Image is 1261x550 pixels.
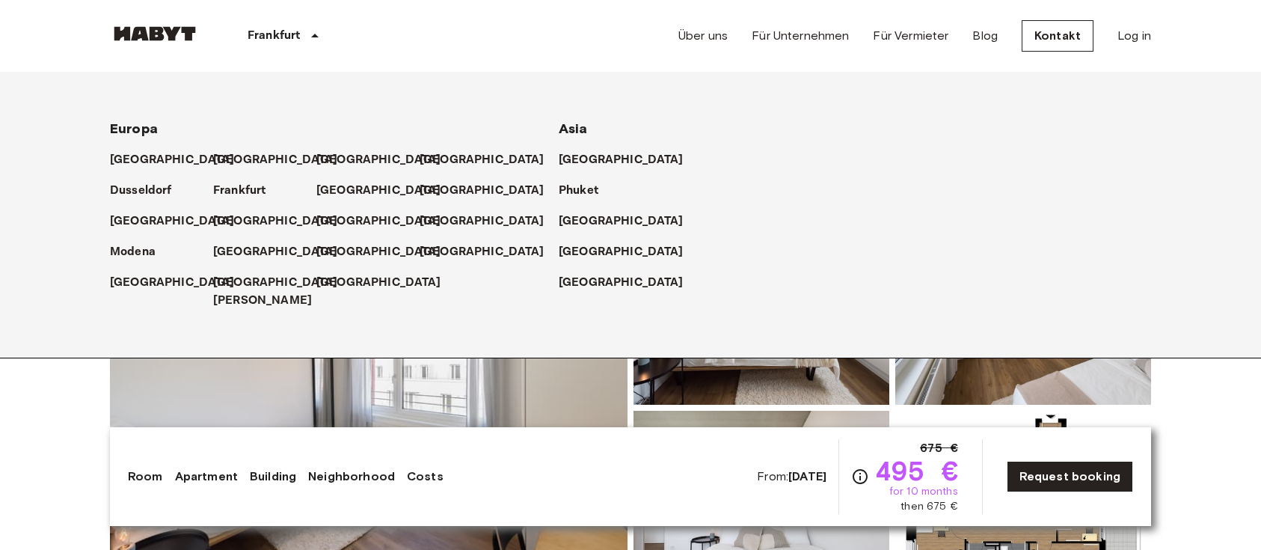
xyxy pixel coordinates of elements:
p: [GEOGRAPHIC_DATA] [213,213,338,230]
a: Phuket [559,182,613,200]
b: [DATE] [788,469,826,483]
a: [GEOGRAPHIC_DATA] [559,213,699,230]
p: [GEOGRAPHIC_DATA] [110,151,235,169]
p: Modena [110,243,156,261]
a: [GEOGRAPHIC_DATA] [110,151,250,169]
p: [GEOGRAPHIC_DATA] [420,182,544,200]
a: [GEOGRAPHIC_DATA] [213,151,353,169]
a: Über uns [678,27,728,45]
a: [GEOGRAPHIC_DATA] [420,243,559,261]
p: [GEOGRAPHIC_DATA] [213,151,338,169]
a: [GEOGRAPHIC_DATA] [420,151,559,169]
span: 675 € [920,439,958,457]
span: From: [757,468,826,485]
p: [GEOGRAPHIC_DATA] [110,213,235,230]
a: [GEOGRAPHIC_DATA] [110,213,250,230]
p: Dusseldorf [110,182,172,200]
a: Apartment [175,468,238,486]
a: Request booking [1007,461,1133,492]
a: [GEOGRAPHIC_DATA] [316,213,456,230]
a: [GEOGRAPHIC_DATA] [559,151,699,169]
svg: Check cost overview for full price breakdown. Please note that discounts apply to new joiners onl... [851,468,869,486]
a: Für Unternehmen [752,27,849,45]
a: [GEOGRAPHIC_DATA] [316,151,456,169]
p: [GEOGRAPHIC_DATA] [420,151,544,169]
a: Neighborhood [308,468,395,486]
p: [GEOGRAPHIC_DATA] [316,151,441,169]
img: Habyt [110,26,200,41]
a: Costs [407,468,444,486]
p: [GEOGRAPHIC_DATA] [559,213,684,230]
p: [GEOGRAPHIC_DATA] [110,274,235,292]
p: Frankfurt [213,182,266,200]
p: [GEOGRAPHIC_DATA] [420,213,544,230]
span: Asia [559,120,588,137]
a: Für Vermieter [873,27,948,45]
a: [GEOGRAPHIC_DATA] [420,182,559,200]
p: [GEOGRAPHIC_DATA] [316,213,441,230]
p: [GEOGRAPHIC_DATA] [559,274,684,292]
span: Europa [110,120,158,137]
a: Log in [1117,27,1151,45]
p: [GEOGRAPHIC_DATA] [420,243,544,261]
p: [GEOGRAPHIC_DATA] [316,182,441,200]
a: [GEOGRAPHIC_DATA] [316,274,456,292]
p: Phuket [559,182,598,200]
a: [GEOGRAPHIC_DATA] [316,243,456,261]
a: [GEOGRAPHIC_DATA] [110,274,250,292]
p: [GEOGRAPHIC_DATA] [316,274,441,292]
p: [GEOGRAPHIC_DATA] [213,243,338,261]
span: 495 € [875,457,958,484]
a: Kontakt [1022,20,1093,52]
a: Blog [972,27,998,45]
a: Room [128,468,163,486]
span: then 675 € [901,499,958,514]
p: [GEOGRAPHIC_DATA][PERSON_NAME] [213,274,338,310]
a: [GEOGRAPHIC_DATA] [420,213,559,230]
a: [GEOGRAPHIC_DATA] [213,213,353,230]
a: [GEOGRAPHIC_DATA] [559,243,699,261]
a: Building [250,468,296,486]
a: [GEOGRAPHIC_DATA] [213,243,353,261]
a: Frankfurt [213,182,280,200]
p: [GEOGRAPHIC_DATA] [559,151,684,169]
a: Dusseldorf [110,182,187,200]
p: [GEOGRAPHIC_DATA] [316,243,441,261]
a: Modena [110,243,171,261]
p: [GEOGRAPHIC_DATA] [559,243,684,261]
a: [GEOGRAPHIC_DATA][PERSON_NAME] [213,274,353,310]
span: for 10 months [889,484,958,499]
a: [GEOGRAPHIC_DATA] [316,182,456,200]
p: Frankfurt [248,27,300,45]
a: [GEOGRAPHIC_DATA] [559,274,699,292]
